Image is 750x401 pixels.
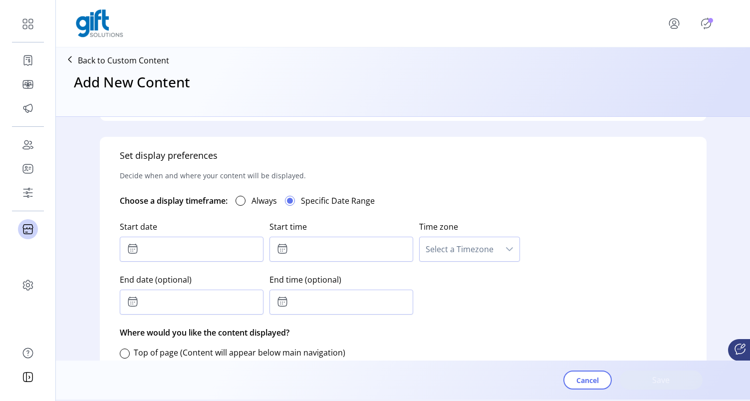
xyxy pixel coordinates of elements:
div: dropdown trigger [500,237,519,261]
label: Always [251,195,277,207]
button: Publisher Panel [698,15,714,31]
label: End date (optional) [120,270,263,290]
p: Where would you like the content displayed? [120,319,289,347]
button: Cancel [563,371,612,390]
p: Back to Custom Content [78,54,169,66]
h3: Add New Content [74,71,190,92]
label: Start time [269,217,413,237]
img: logo [76,9,123,37]
div: Choose a display timeframe: [120,195,228,207]
p: Decide when and where your content will be displayed. [120,162,306,189]
label: End time (optional) [269,270,413,290]
label: Top of page (Content will appear below main navigation) [134,347,345,358]
label: Start date [120,217,263,237]
h5: Set display preferences [120,149,218,162]
span: Cancel [576,375,599,386]
label: Time zone [419,217,569,237]
label: Specific Date Range [301,195,375,207]
span: Select a Timezone [420,237,500,261]
button: menu [654,11,698,35]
